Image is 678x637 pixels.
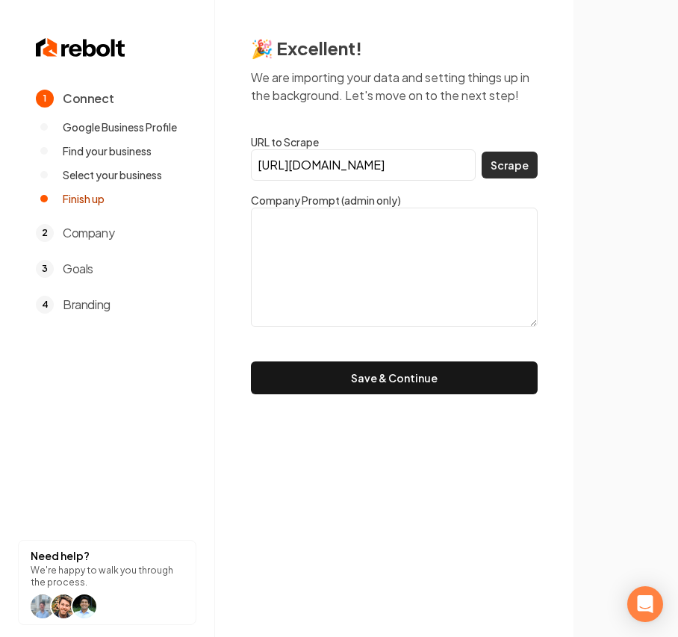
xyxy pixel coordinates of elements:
span: 2 [36,224,54,242]
p: We're happy to walk you through the process. [31,565,184,588]
span: Google Business Profile [63,119,177,134]
button: Scrape [482,152,538,178]
span: Find your business [63,143,152,158]
img: help icon Will [52,594,75,618]
label: URL to Scrape [251,134,538,149]
span: 3 [36,260,54,278]
button: Need help?We're happy to walk you through the process.help icon Willhelp icon Willhelp icon arwin [18,540,196,625]
button: Save & Continue [251,361,538,394]
span: 1 [36,90,54,108]
label: Company Prompt (admin only) [251,193,538,208]
img: help icon Will [31,594,55,618]
span: Finish up [63,191,105,206]
h2: 🎉 Excellent! [251,36,538,60]
img: help icon arwin [72,594,96,618]
strong: Need help? [31,549,90,562]
div: Open Intercom Messenger [627,586,663,622]
p: We are importing your data and setting things up in the background. Let's move on to the next step! [251,69,538,105]
span: 4 [36,296,54,314]
span: Connect [63,90,113,108]
input: Enter URL [251,149,476,181]
span: Company [63,224,114,242]
span: Goals [63,260,93,278]
span: Branding [63,296,111,314]
img: Rebolt Logo [36,36,125,60]
span: Select your business [63,167,162,182]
